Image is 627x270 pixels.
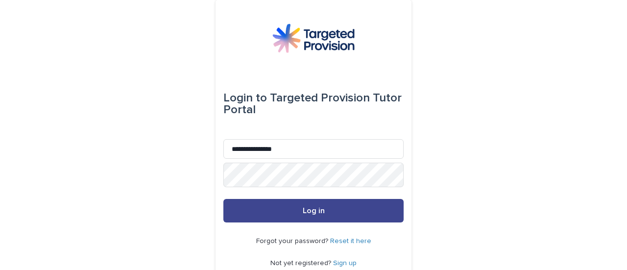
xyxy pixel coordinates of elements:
img: M5nRWzHhSzIhMunXDL62 [272,24,355,53]
button: Log in [223,199,404,222]
span: Forgot your password? [256,238,330,245]
span: Log in [303,207,325,215]
a: Sign up [333,260,357,267]
span: Login to [223,92,267,104]
a: Reset it here [330,238,371,245]
div: Targeted Provision Tutor Portal [223,84,404,123]
span: Not yet registered? [270,260,333,267]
